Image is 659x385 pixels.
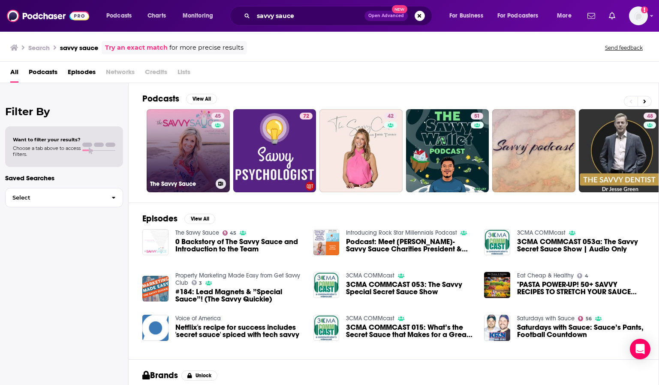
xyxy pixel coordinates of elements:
[238,6,440,26] div: Search podcasts, credits, & more...
[199,281,202,285] span: 3
[10,65,18,83] a: All
[13,145,81,157] span: Choose a tab above to access filters.
[346,238,474,253] a: Podcast: Meet Laura Dugger-Savvy Sauce Charities President & Podcast Host
[183,10,213,22] span: Monitoring
[584,9,599,23] a: Show notifications dropdown
[484,229,510,255] img: 3CMA COMMCAST 053a: The Savvy Secret Sauce Show | Audio Only
[233,109,316,192] a: 72
[497,10,539,22] span: For Podcasters
[175,238,303,253] a: 0 Backstory of The Savvy Sauce and Introduction to the Team
[313,315,340,341] img: 3CMA COMMCAST 015: What’s the Secret Sauce that Makes for a Great Savvy Entry?
[142,93,179,104] h2: Podcasts
[346,315,394,322] a: 3CMA COMMcast
[449,10,483,22] span: For Business
[184,214,215,224] button: View All
[346,281,474,295] span: 3CMA COMMCAST 053: The Savvy Special Secret Sauce Show
[578,316,592,321] a: 56
[211,113,224,119] a: 45
[147,10,166,22] span: Charts
[605,9,619,23] a: Show notifications dropdown
[388,112,394,121] span: 42
[100,9,143,23] button: open menu
[577,273,588,278] a: 4
[313,229,340,255] img: Podcast: Meet Laura Dugger-Savvy Sauce Charities President & Podcast Host
[175,324,303,338] a: Netflix's recipe for success includes 'secret sauce' spiced with tech savvy
[492,9,551,23] button: open menu
[169,43,244,53] span: for more precise results
[368,14,404,18] span: Open Advanced
[300,113,313,119] a: 72
[106,10,132,22] span: Podcasts
[142,9,171,23] a: Charts
[629,6,648,25] img: User Profile
[142,370,178,381] h2: Brands
[142,213,215,224] a: EpisodesView All
[392,5,407,13] span: New
[150,180,212,188] h3: The Savvy Sauce
[142,315,169,341] img: Netflix's recipe for success includes 'secret sauce' spiced with tech savvy
[551,9,582,23] button: open menu
[5,188,123,207] button: Select
[384,113,397,119] a: 42
[471,113,483,119] a: 51
[474,112,480,121] span: 51
[178,65,190,83] span: Lists
[517,324,645,338] a: Saturdays with Sauce: Sauce’s Pants, Football Countdown
[517,281,645,295] a: "PASTA POWER-UP! 50+ SAVVY RECIPES TO STRETCH YOUR SAUCE (SPICED BY AVOBOT.COM)
[443,9,494,23] button: open menu
[586,317,592,321] span: 56
[346,324,474,338] a: 3CMA COMMCAST 015: What’s the Secret Sauce that Makes for a Great Savvy Entry?
[629,6,648,25] button: Show profile menu
[5,174,123,182] p: Saved Searches
[6,195,105,200] span: Select
[142,229,169,255] img: 0 Backstory of The Savvy Sauce and Introduction to the Team
[192,280,202,285] a: 3
[175,315,221,322] a: Voice of America
[517,281,645,295] span: "PASTA POWER-UP! 50+ SAVVY RECIPES TO STRETCH YOUR SAUCE (SPICED BY [DOMAIN_NAME])
[364,11,408,21] button: Open AdvancedNew
[177,9,224,23] button: open menu
[181,370,218,381] button: Unlock
[346,238,474,253] span: Podcast: Meet [PERSON_NAME]-Savvy Sauce Charities President & Podcast Host
[629,6,648,25] span: Logged in as BenLaurro
[313,272,340,298] img: 3CMA COMMCAST 053: The Savvy Special Secret Sauce Show
[647,112,653,121] span: 48
[175,272,300,287] a: Property Marketing Made Easy from Get Savvy Club
[13,137,81,143] span: Want to filter your results?
[147,109,230,192] a: 45The Savvy Sauce
[230,231,236,235] span: 45
[517,229,566,236] a: 3CMA COMMcast
[346,229,457,236] a: Introducing Rock Star Millennials Podcast
[319,109,403,192] a: 42
[602,44,645,51] button: Send feedback
[644,113,656,119] a: 48
[303,112,309,121] span: 72
[68,65,96,83] a: Episodes
[585,274,588,278] span: 4
[7,8,89,24] a: Podchaser - Follow, Share and Rate Podcasts
[28,44,50,52] h3: Search
[142,276,169,302] img: #184: Lead Magnets & ”Special Sauce”! (The Savvy Quickie)
[29,65,57,83] a: Podcasts
[175,288,303,303] a: #184: Lead Magnets & ”Special Sauce”! (The Savvy Quickie)
[484,315,510,341] a: Saturdays with Sauce: Sauce’s Pants, Football Countdown
[557,10,572,22] span: More
[630,339,650,359] div: Open Intercom Messenger
[186,94,217,104] button: View All
[5,105,123,118] h2: Filter By
[346,272,394,279] a: 3CMA COMMcast
[641,6,648,13] svg: Add a profile image
[253,9,364,23] input: Search podcasts, credits, & more...
[223,230,237,236] a: 45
